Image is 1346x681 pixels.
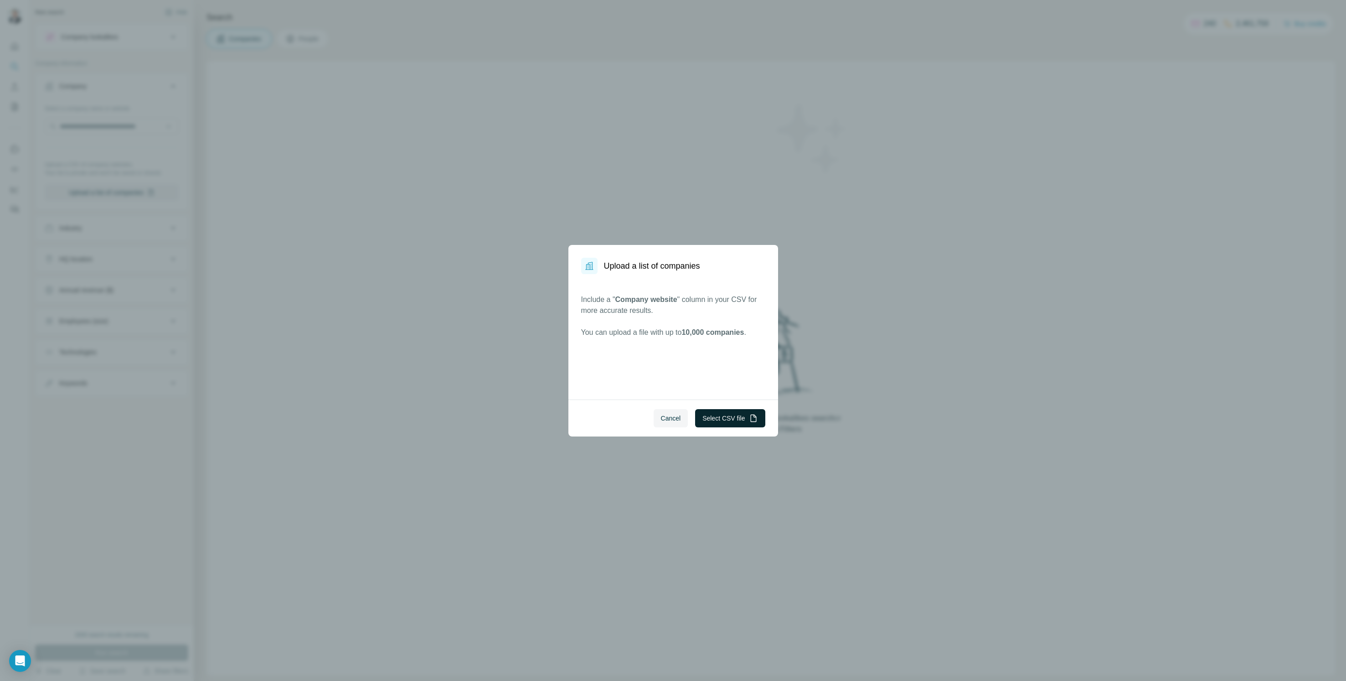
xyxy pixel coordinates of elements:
div: Open Intercom Messenger [9,650,31,672]
h1: Upload a list of companies [604,260,700,272]
p: You can upload a file with up to . [581,327,765,338]
span: 10,000 companies [681,328,744,336]
span: Cancel [661,414,681,423]
button: Cancel [654,409,688,427]
p: Include a " " column in your CSV for more accurate results. [581,294,765,316]
button: Select CSV file [695,409,765,427]
span: Company website [615,296,677,303]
